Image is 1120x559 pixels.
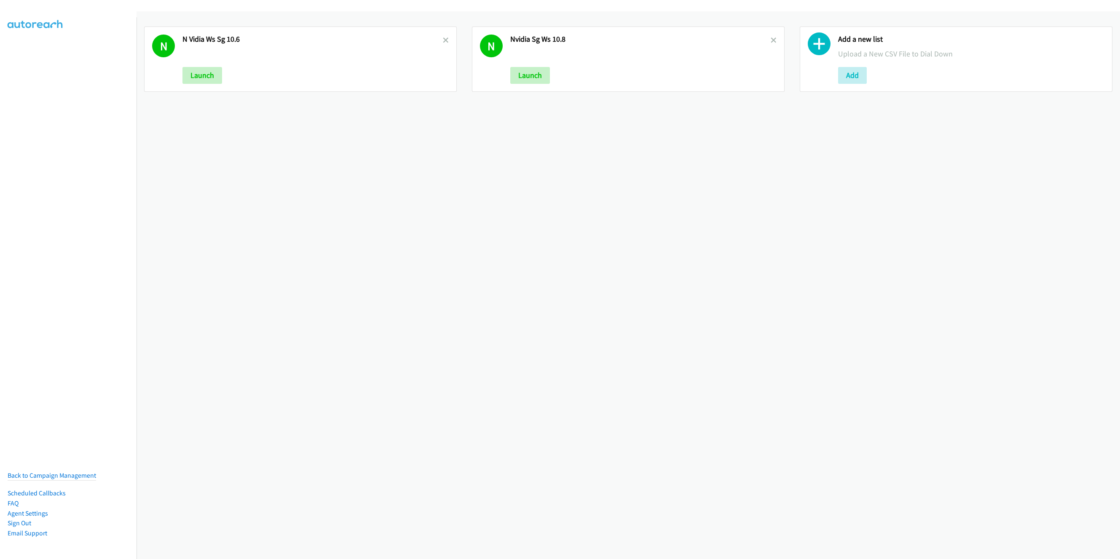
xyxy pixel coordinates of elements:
h2: Add a new list [838,35,1104,44]
p: Upload a New CSV File to Dial Down [838,48,1104,59]
a: Back to Campaign Management [8,471,96,479]
h1: N [480,35,503,57]
h2: Nvidia Sg Ws 10.8 [510,35,771,44]
h2: N Vidia Ws Sg 10.6 [182,35,443,44]
a: Scheduled Callbacks [8,489,66,497]
a: Email Support [8,529,47,537]
button: Add [838,67,867,84]
a: FAQ [8,499,19,507]
h1: N [152,35,175,57]
button: Launch [510,67,550,84]
button: Launch [182,67,222,84]
a: Agent Settings [8,509,48,517]
a: Sign Out [8,519,31,527]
